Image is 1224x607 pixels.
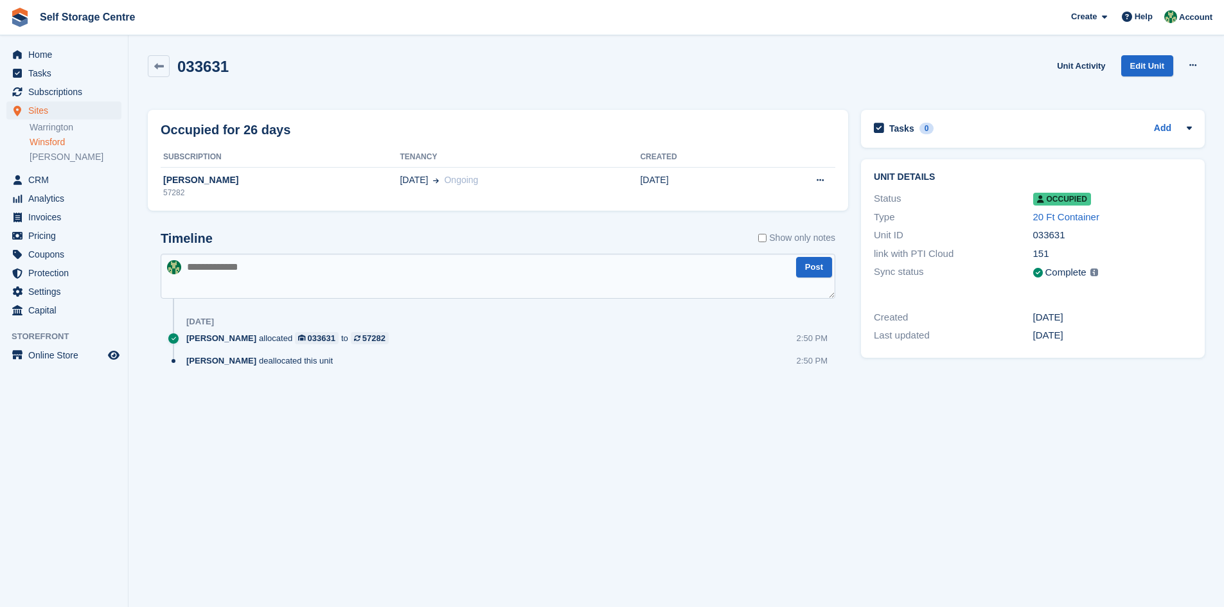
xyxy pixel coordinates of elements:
[28,189,105,207] span: Analytics
[1090,268,1098,276] img: icon-info-grey-7440780725fd019a000dd9b08b2336e03edf1995a4989e88bcd33f0948082b44.svg
[28,264,105,282] span: Protection
[35,6,140,28] a: Self Storage Centre
[308,332,335,344] div: 033631
[444,175,478,185] span: Ongoing
[400,147,640,168] th: Tenancy
[1121,55,1173,76] a: Edit Unit
[6,101,121,119] a: menu
[106,347,121,363] a: Preview store
[874,265,1033,281] div: Sync status
[186,355,256,367] span: [PERSON_NAME]
[400,173,428,187] span: [DATE]
[6,301,121,319] a: menu
[177,58,229,75] h2: 033631
[1071,10,1097,23] span: Create
[30,151,121,163] a: [PERSON_NAME]
[1033,328,1192,343] div: [DATE]
[28,83,105,101] span: Subscriptions
[28,208,105,226] span: Invoices
[6,264,121,282] a: menu
[161,231,213,246] h2: Timeline
[1052,55,1110,76] a: Unit Activity
[30,136,121,148] a: Winsford
[28,227,105,245] span: Pricing
[1033,211,1099,222] a: 20 Ft Container
[874,191,1033,206] div: Status
[640,147,752,168] th: Created
[1135,10,1153,23] span: Help
[28,245,105,263] span: Coupons
[351,332,389,344] a: 57282
[1154,121,1171,136] a: Add
[874,247,1033,261] div: link with PTI Cloud
[28,301,105,319] span: Capital
[161,120,290,139] h2: Occupied for 26 days
[758,231,835,245] label: Show only notes
[919,123,934,134] div: 0
[1033,247,1192,261] div: 151
[186,332,256,344] span: [PERSON_NAME]
[874,210,1033,225] div: Type
[6,171,121,189] a: menu
[161,173,400,187] div: [PERSON_NAME]
[28,64,105,82] span: Tasks
[1164,10,1177,23] img: Neil Taylor
[797,355,828,367] div: 2:50 PM
[30,121,121,134] a: Warrington
[6,189,121,207] a: menu
[12,330,128,343] span: Storefront
[796,257,832,278] button: Post
[6,245,121,263] a: menu
[758,231,767,245] input: Show only notes
[186,332,395,344] div: allocated to
[6,208,121,226] a: menu
[874,228,1033,243] div: Unit ID
[186,355,339,367] div: deallocated this unit
[28,346,105,364] span: Online Store
[889,123,914,134] h2: Tasks
[161,187,400,198] div: 57282
[362,332,386,344] div: 57282
[1033,310,1192,325] div: [DATE]
[167,260,181,274] img: Neil Taylor
[295,332,339,344] a: 033631
[6,283,121,301] a: menu
[161,147,400,168] th: Subscription
[1033,193,1091,206] span: Occupied
[1033,228,1192,243] div: 033631
[874,310,1033,325] div: Created
[874,328,1033,343] div: Last updated
[28,171,105,189] span: CRM
[6,227,121,245] a: menu
[186,317,214,327] div: [DATE]
[28,46,105,64] span: Home
[640,167,752,206] td: [DATE]
[6,46,121,64] a: menu
[28,283,105,301] span: Settings
[1179,11,1212,24] span: Account
[6,64,121,82] a: menu
[1045,265,1087,280] div: Complete
[6,83,121,101] a: menu
[797,332,828,344] div: 2:50 PM
[874,172,1192,182] h2: Unit details
[6,346,121,364] a: menu
[28,101,105,119] span: Sites
[10,8,30,27] img: stora-icon-8386f47178a22dfd0bd8f6a31ec36ba5ce8667c1dd55bd0f319d3a0aa187defe.svg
